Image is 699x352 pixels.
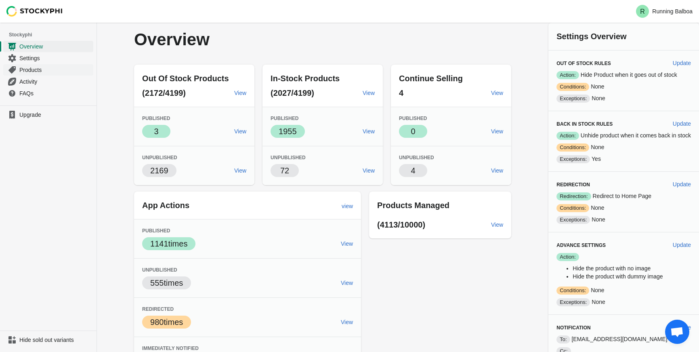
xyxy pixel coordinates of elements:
a: View [338,236,356,251]
span: Settings Overview [556,32,626,41]
span: Products Managed [377,201,449,210]
span: View [234,167,246,174]
a: View [359,163,378,178]
span: Published [399,116,427,121]
p: None [556,94,691,103]
p: None [556,143,691,152]
span: View [491,128,503,135]
span: Stockyphi [9,31,97,39]
span: 0 [411,127,416,136]
a: Settings [3,52,93,64]
a: View [338,315,356,329]
span: (2172/4199) [142,89,186,97]
p: None [556,204,691,212]
span: Conditions: [556,287,589,295]
span: 4 [411,166,416,175]
span: Redirected [142,306,174,312]
span: View [341,280,353,286]
h3: Advance Settings [556,242,666,249]
p: 72 [280,165,289,176]
p: None [556,82,691,91]
span: 980 times [150,318,183,327]
span: App Actions [142,201,189,210]
button: Update [670,177,694,192]
span: View [491,221,503,228]
span: FAQs [19,89,92,97]
span: Exceptions: [556,298,590,306]
p: None [556,215,691,224]
span: view [342,203,353,209]
h3: Notification [556,325,666,331]
span: Published [142,228,170,234]
span: Avatar with initials R [636,5,649,18]
span: Action: [556,71,579,79]
span: Update [673,60,691,66]
span: Unpublished [271,155,306,160]
span: Activity [19,78,92,86]
a: FAQs [3,87,93,99]
a: View [231,163,250,178]
p: Unhide product when it comes back in stock [556,131,691,140]
a: Overview [3,40,93,52]
img: Stockyphi [6,6,63,17]
span: 1141 times [150,239,187,248]
span: 4 [399,89,403,97]
span: 3 [154,127,159,136]
button: Avatar with initials RRunning Balboa [633,3,696,19]
a: Upgrade [3,109,93,120]
p: Yes [556,155,691,163]
a: View [488,217,506,232]
span: Exceptions: [556,155,590,163]
button: Update [670,320,694,335]
span: View [341,240,353,247]
h3: Back in Stock Rules [556,121,666,127]
span: Conditions: [556,204,589,212]
p: Hide Product when it goes out of stock [556,71,691,79]
span: View [363,128,375,135]
span: View [363,167,375,174]
span: Unpublished [399,155,434,160]
span: Update [673,120,691,127]
span: Continue Selling [399,74,463,83]
span: (2027/4199) [271,89,314,97]
span: Upgrade [19,111,92,119]
p: Redirect to Home Page [556,192,691,200]
span: Exceptions: [556,216,590,224]
a: view [338,199,356,213]
p: Running Balboa [652,8,693,15]
a: View [231,86,250,100]
p: Overview [134,31,357,48]
span: View [491,90,503,96]
a: View [231,124,250,139]
li: Hide the product with dummy image [573,272,691,280]
span: Overview [19,42,92,51]
a: View [359,124,378,139]
a: View [338,276,356,290]
span: To: [556,335,570,344]
li: Hide the product with no image [573,264,691,272]
span: Conditions: [556,143,589,152]
p: None [556,286,691,295]
span: View [491,167,503,174]
span: Products [19,66,92,74]
span: (4113/10000) [377,220,425,229]
a: Products [3,64,93,76]
span: Conditions: [556,83,589,91]
text: R [640,8,645,15]
p: None [556,298,691,306]
a: Activity [3,76,93,87]
span: In-Stock Products [271,74,340,83]
span: Settings [19,54,92,62]
span: Update [673,242,691,248]
a: View [488,86,506,100]
span: View [234,90,246,96]
a: View [359,86,378,100]
a: View [488,124,506,139]
a: Hide sold out variants [3,334,93,346]
span: Action: [556,253,579,261]
span: 555 times [150,278,183,287]
span: Action: [556,132,579,140]
span: Update [673,181,691,188]
span: View [234,128,246,135]
span: Published [271,116,298,121]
